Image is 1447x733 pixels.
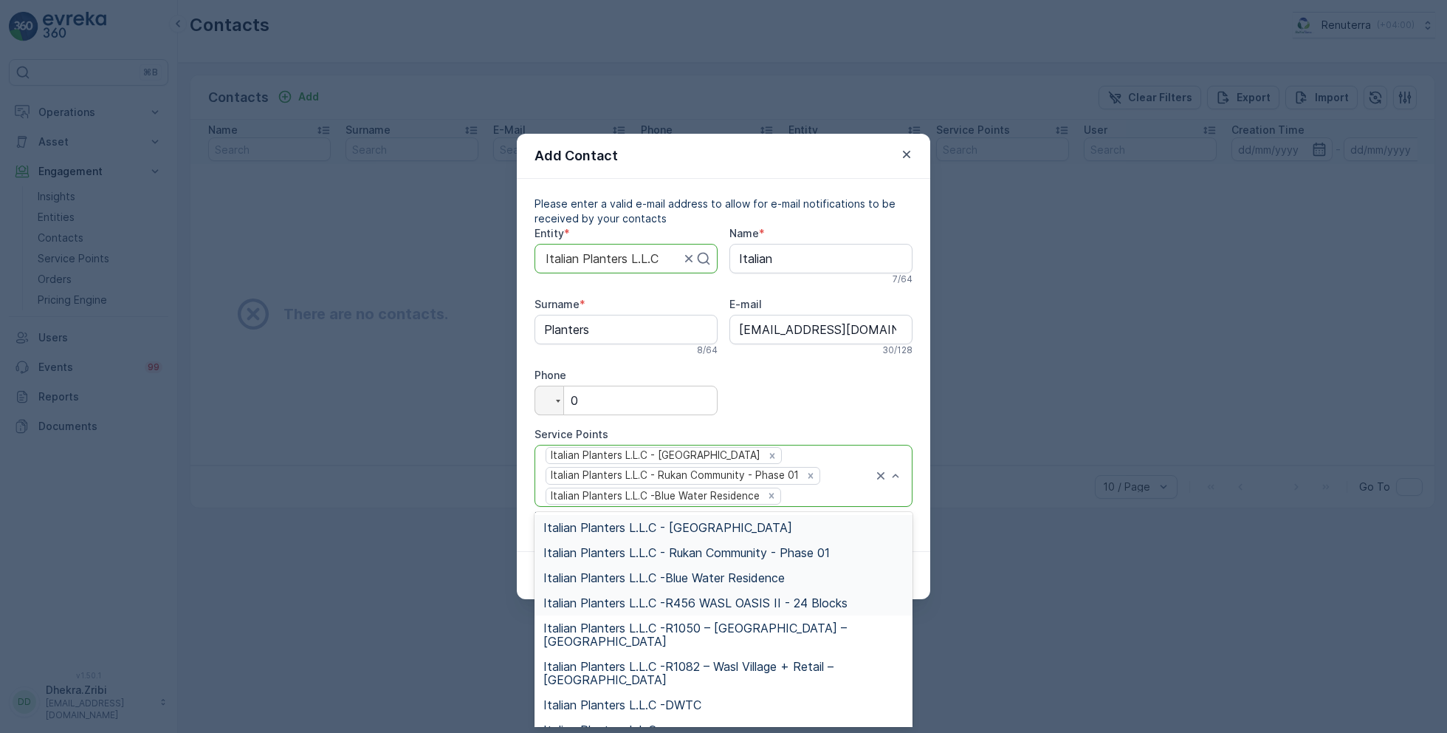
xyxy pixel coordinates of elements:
p: 8 / 64 [697,344,718,356]
span: If left blank, contact will be able to access all service points. [535,510,794,522]
div: Remove Italian Planters L.L.C - Dubai Production City [764,449,780,463]
span: Italian Planters L.L.C -R1050 – [GEOGRAPHIC_DATA] – [GEOGRAPHIC_DATA] [543,621,904,648]
div: Italian Planters L.L.C - Rukan Community - Phase 01 [546,468,801,483]
label: Name [729,227,759,239]
p: 7 / 64 [893,273,912,285]
div: Remove Italian Planters L.L.C - Rukan Community - Phase 01 [802,469,819,483]
span: Italian Planters L.L.C -DWTC [543,698,701,712]
p: 30 / 128 [882,344,912,356]
span: Italian Planters L.L.C - Rukan Community - Phase 01 [543,546,830,559]
div: Remove Italian Planters L.L.C -Blue Water Residence [763,489,780,502]
div: Italian Planters L.L.C -Blue Water Residence [546,488,762,504]
label: Surname [535,298,580,310]
p: Add Contact [535,146,618,166]
label: Entity [535,227,564,239]
label: Phone [535,369,566,381]
label: Service Points [535,428,608,440]
span: Italian Planters L.L.C -R1082 – Wasl Village + Retail – [GEOGRAPHIC_DATA] [543,660,904,686]
span: Italian Planters L.L.C - [GEOGRAPHIC_DATA] [543,521,792,534]
label: E-mail [729,298,762,310]
div: Italian Planters L.L.C - [GEOGRAPHIC_DATA] [546,448,763,463]
input: 1 (702) 123-4567 [535,386,718,415]
span: Italian Planters L.L.C -Blue Water Residence [543,571,785,584]
span: Italian Planters L.L.C -R456 WASL OASIS II - 24 Blocks [543,596,848,610]
p: Please enter a valid e-mail address to allow for e-mail notifications to be received by your cont... [535,197,912,226]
